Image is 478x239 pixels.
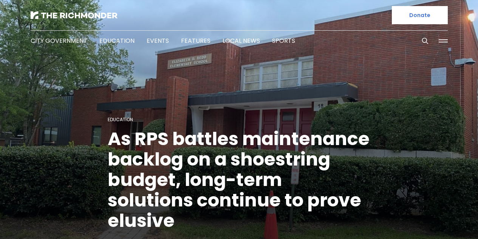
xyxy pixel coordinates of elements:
h1: As RPS battles maintenance backlog on a shoestring budget, long-term solutions continue to prove ... [108,129,371,231]
a: Sports [272,36,295,45]
a: Donate [392,6,448,24]
a: Features [181,36,210,45]
a: Education [99,36,135,45]
button: Search this site [419,35,431,47]
a: Education [108,116,133,123]
a: Events [147,36,169,45]
a: Local News [223,36,260,45]
iframe: portal-trigger [414,202,478,239]
img: The Richmonder [31,11,118,19]
a: City Government [31,36,87,45]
